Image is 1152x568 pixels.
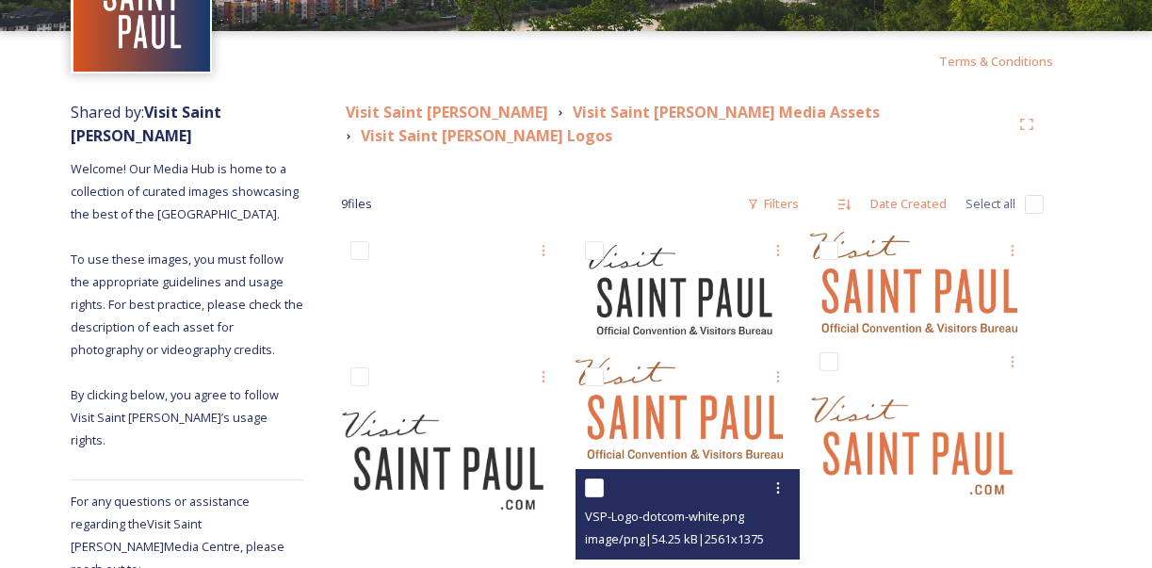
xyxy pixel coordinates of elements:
[939,50,1081,73] a: Terms & Conditions
[585,530,764,547] span: image/png | 54.25 kB | 2561 x 1375
[341,358,548,565] img: VSP-Logo-dotcom-black.png
[361,125,612,146] strong: Visit Saint [PERSON_NAME] Logos
[341,232,548,348] img: VSP_Logo_OfficialCVB-white.png
[738,186,808,222] div: Filters
[861,186,956,222] div: Date Created
[341,195,372,213] span: 9 file s
[810,343,1017,550] img: VSP-Logo-dotcom.png
[71,102,221,146] strong: Visit Saint [PERSON_NAME]
[71,160,306,448] span: Welcome! Our Media Hub is home to a collection of curated images showcasing the best of the [GEOG...
[965,195,1015,213] span: Select all
[71,102,221,146] span: Shared by:
[585,508,744,525] span: VSP-Logo-dotcom-white.png
[810,232,1017,333] img: VSP_Logo_OfficialCVB.jpg
[939,53,1053,70] span: Terms & Conditions
[346,102,548,122] strong: Visit Saint [PERSON_NAME]
[576,232,783,348] img: VSP_Logo_OfficialCVB-black.png
[576,358,783,459] img: OfficialCVB_Horizontal (1).jpg
[573,102,880,122] strong: Visit Saint [PERSON_NAME] Media Assets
